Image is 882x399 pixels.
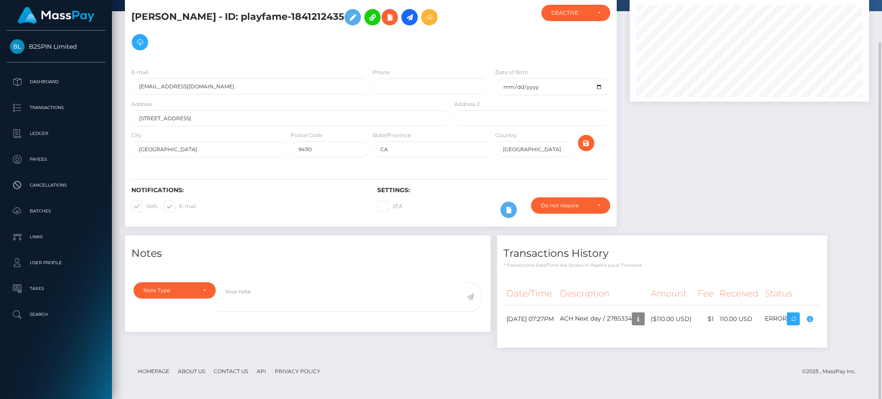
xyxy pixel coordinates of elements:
a: Links [6,226,106,248]
th: Description [557,282,648,305]
label: City [131,131,142,139]
div: Note Type [143,287,196,294]
a: Cancellations [6,175,106,196]
a: Privacy Policy [271,365,324,378]
label: SMS [131,201,157,212]
td: 110.00 USD [717,305,762,333]
h4: Transactions History [503,246,821,261]
h5: [PERSON_NAME] - ID: playfame-1841212435 [131,5,446,55]
a: Initiate Payout [401,9,418,25]
label: Phone [373,69,390,76]
p: * Transactions date/time are shown in payee's local timezone [503,262,821,268]
label: State/Province [373,131,411,139]
label: Country [495,131,517,139]
a: About Us [174,365,208,378]
label: Address [131,100,152,108]
h4: Notes [131,246,484,261]
a: Payees [6,149,106,170]
td: [DATE] 07:27PM [503,305,557,333]
th: Fee [695,282,717,305]
a: Homepage [134,365,173,378]
a: Search [6,304,106,325]
a: Contact Us [210,365,252,378]
a: Ledger [6,123,106,144]
button: DEACTIVE [541,5,610,21]
h6: Notifications: [131,187,364,194]
p: Links [10,231,102,243]
label: Date of Birth [495,69,528,76]
a: Taxes [6,278,106,299]
button: Do not require [531,197,610,214]
div: Do not require [541,202,590,209]
td: $1 [695,305,717,333]
span: B2SPIN Limited [6,43,106,50]
p: Payees [10,153,102,166]
label: Address 2 [454,100,480,108]
p: Batches [10,205,102,218]
p: Ledger [10,127,102,140]
p: Search [10,308,102,321]
p: Cancellations [10,179,102,192]
a: Batches [6,200,106,222]
div: DEACTIVE [551,9,590,16]
th: Date/Time [503,282,557,305]
th: Amount [648,282,695,305]
a: Dashboard [6,71,106,93]
p: Dashboard [10,75,102,88]
p: User Profile [10,256,102,269]
td: ACH Next day / 2785334 [557,305,648,333]
td: ($110.00 USD) [648,305,695,333]
label: Postal Code [291,131,322,139]
img: B2SPIN Limited [10,39,25,54]
div: © 2025 , MassPay Inc. [802,367,863,376]
th: Status [762,282,821,305]
a: User Profile [6,252,106,274]
label: E-mail [164,201,196,212]
a: API [253,365,270,378]
label: 2FA [377,201,403,212]
h6: Settings: [377,187,610,194]
img: MassPay Logo [18,7,94,24]
label: E-mail [131,69,148,76]
th: Received [717,282,762,305]
td: ERROR [762,305,821,333]
p: Transactions [10,101,102,114]
p: Taxes [10,282,102,295]
button: Note Type [134,282,216,299]
a: Transactions [6,97,106,118]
